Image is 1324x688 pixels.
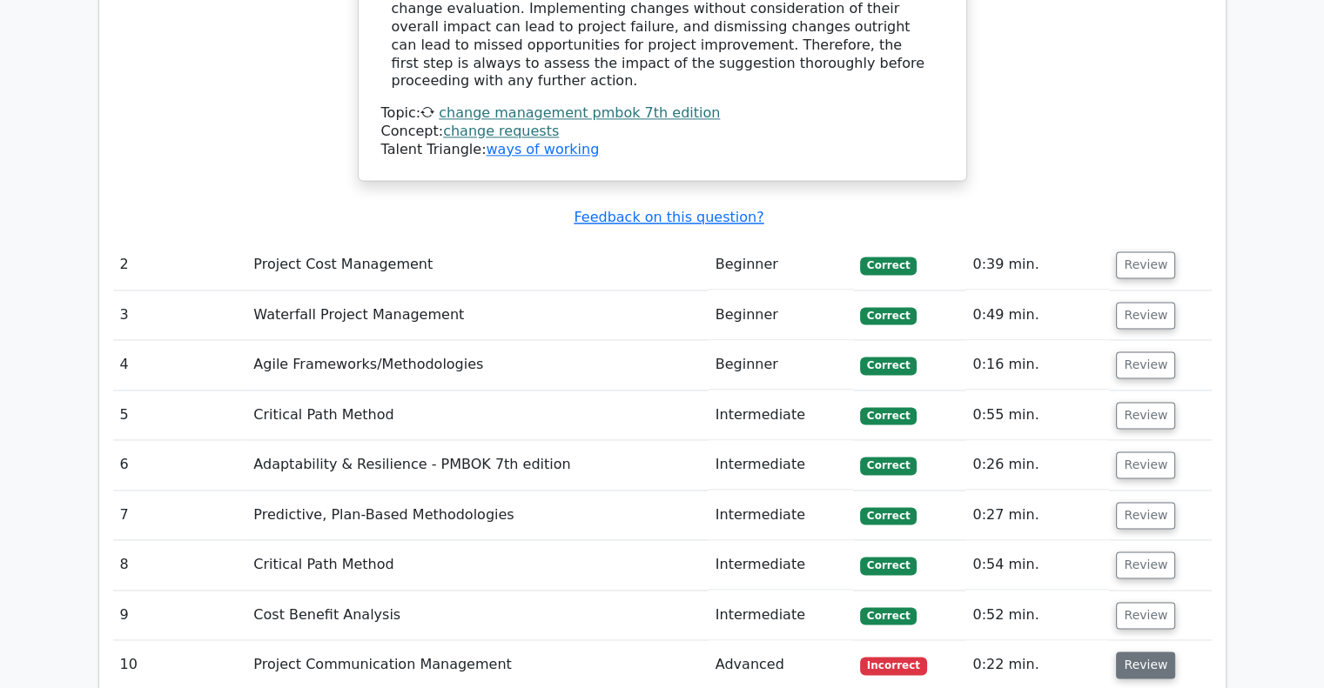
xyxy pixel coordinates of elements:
span: Correct [860,607,917,625]
td: 4 [113,340,247,390]
div: Talent Triangle: [381,104,944,158]
button: Review [1116,402,1175,429]
td: 0:16 min. [965,340,1109,390]
td: 0:27 min. [965,491,1109,540]
td: Intermediate [709,540,853,590]
td: Intermediate [709,591,853,640]
td: Intermediate [709,440,853,490]
td: 0:26 min. [965,440,1109,490]
button: Review [1116,651,1175,678]
div: Topic: [381,104,944,123]
span: Correct [860,257,917,274]
button: Review [1116,302,1175,329]
td: 0:55 min. [965,391,1109,440]
td: Waterfall Project Management [246,291,708,340]
td: Critical Path Method [246,540,708,590]
td: Beginner [709,340,853,390]
td: Beginner [709,291,853,340]
a: Feedback on this question? [574,209,763,225]
span: Correct [860,507,917,524]
td: Predictive, Plan-Based Methodologies [246,491,708,540]
td: Cost Benefit Analysis [246,591,708,640]
button: Review [1116,251,1175,278]
a: ways of working [486,141,599,157]
td: 2 [113,240,247,290]
a: change management pmbok 7th edition [439,104,720,121]
td: 0:54 min. [965,540,1109,590]
span: Correct [860,357,917,374]
div: Concept: [381,123,944,141]
td: 7 [113,491,247,540]
td: 5 [113,391,247,440]
td: 9 [113,591,247,640]
td: Critical Path Method [246,391,708,440]
td: Project Cost Management [246,240,708,290]
td: 0:52 min. [965,591,1109,640]
td: 6 [113,440,247,490]
td: Intermediate [709,491,853,540]
td: 0:39 min. [965,240,1109,290]
td: Adaptability & Resilience - PMBOK 7th edition [246,440,708,490]
td: 3 [113,291,247,340]
button: Review [1116,451,1175,478]
td: 0:49 min. [965,291,1109,340]
span: Correct [860,557,917,574]
span: Correct [860,407,917,424]
span: Incorrect [860,657,927,674]
td: Intermediate [709,391,853,440]
a: change requests [443,123,559,139]
td: Agile Frameworks/Methodologies [246,340,708,390]
span: Correct [860,307,917,324]
button: Review [1116,351,1175,378]
button: Review [1116,551,1175,578]
td: 8 [113,540,247,590]
button: Review [1116,502,1175,529]
td: Beginner [709,240,853,290]
button: Review [1116,602,1175,629]
span: Correct [860,457,917,474]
